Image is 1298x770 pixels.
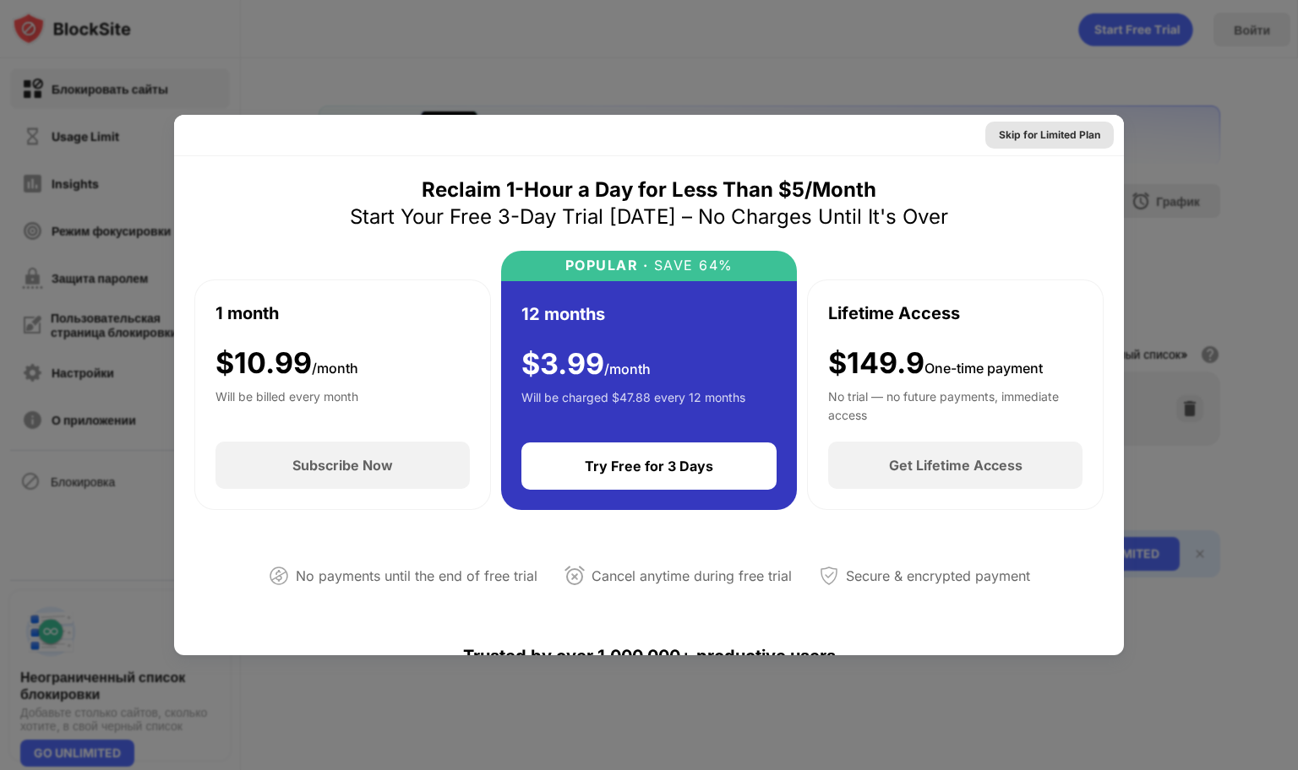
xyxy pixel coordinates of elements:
[846,564,1030,588] div: Secure & encrypted payment
[521,347,651,382] div: $ 3.99
[828,388,1083,421] div: No trial — no future payments, immediate access
[604,361,651,377] span: /month
[889,457,1023,474] div: Get Lifetime Access
[585,458,713,474] div: Try Free for 3 Days
[819,566,839,586] img: secured-payment
[924,360,1043,377] span: One-time payment
[521,301,605,327] div: 12 months
[194,615,1104,697] div: Trusted by over 1,000,000+ productive users
[269,566,289,586] img: not-paying
[215,301,279,326] div: 1 month
[296,564,537,588] div: No payments until the end of free trial
[215,346,358,381] div: $ 10.99
[999,127,1100,144] div: Skip for Limited Plan
[292,457,393,474] div: Subscribe Now
[565,258,649,274] div: POPULAR ·
[828,346,1043,381] div: $149.9
[350,203,948,230] div: Start Your Free 3-Day Trial [DATE] – No Charges Until It's Over
[564,566,585,586] img: cancel-anytime
[215,388,358,421] div: Will be billed every month
[648,258,734,274] div: SAVE 64%
[312,360,358,377] span: /month
[592,564,792,588] div: Cancel anytime during free trial
[828,301,960,326] div: Lifetime Access
[521,388,745,422] div: Will be charged $47.88 every 12 months
[422,176,876,203] div: Reclaim 1-Hour a Day for Less Than $5/Month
